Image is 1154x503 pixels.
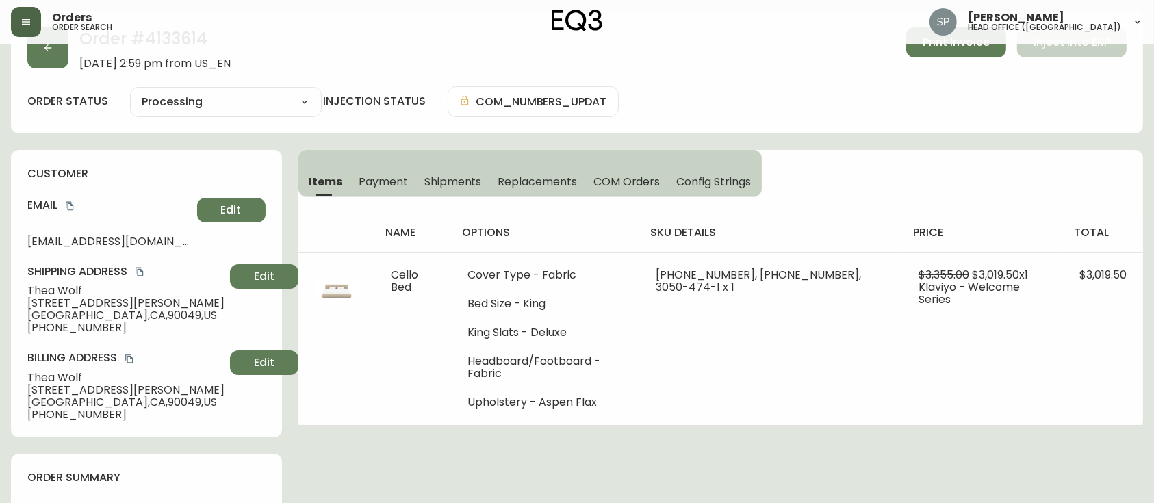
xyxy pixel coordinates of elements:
[552,10,602,31] img: logo
[467,396,623,409] li: Upholstery - Aspen Flax
[27,309,225,322] span: [GEOGRAPHIC_DATA] , CA , 90049 , US
[919,279,1020,307] span: Klaviyo - Welcome Series
[650,225,891,240] h4: sku details
[254,269,274,284] span: Edit
[919,267,969,283] span: $3,355.00
[392,267,419,295] span: Cello Bed
[63,199,77,213] button: copy
[968,12,1064,23] span: [PERSON_NAME]
[467,326,623,339] li: King Slats - Deluxe
[221,203,242,218] span: Edit
[968,23,1121,31] h5: head office ([GEOGRAPHIC_DATA])
[359,175,408,189] span: Payment
[79,57,231,70] span: [DATE] 2:59 pm from US_EN
[27,198,192,213] h4: Email
[27,285,225,297] span: Thea Wolf
[467,269,623,281] li: Cover Type - Fabric
[386,225,441,240] h4: name
[27,264,225,279] h4: Shipping Address
[27,396,225,409] span: [GEOGRAPHIC_DATA] , CA , 90049 , US
[27,409,225,421] span: [PHONE_NUMBER]
[1074,225,1132,240] h4: total
[593,175,661,189] span: COM Orders
[467,298,623,310] li: Bed Size - King
[315,269,359,313] img: 31135-48-400-1-ckbvk25ma008g0194772hc9ak.jpg
[467,355,623,380] li: Headboard/Footboard - Fabric
[424,175,482,189] span: Shipments
[230,264,298,289] button: Edit
[230,350,298,375] button: Edit
[27,372,225,384] span: Thea Wolf
[27,384,225,396] span: [STREET_ADDRESS][PERSON_NAME]
[52,23,112,31] h5: order search
[656,267,861,295] span: [PHONE_NUMBER], [PHONE_NUMBER], 3050-474-1 x 1
[197,198,266,222] button: Edit
[929,8,957,36] img: 0cb179e7bf3690758a1aaa5f0aafa0b4
[27,94,108,109] label: order status
[913,225,1052,240] h4: price
[27,166,266,181] h4: customer
[462,225,628,240] h4: options
[254,355,274,370] span: Edit
[27,322,225,334] span: [PHONE_NUMBER]
[27,235,192,248] span: [EMAIL_ADDRESS][DOMAIN_NAME]
[972,267,1028,283] span: $3,019.50 x 1
[309,175,343,189] span: Items
[133,265,146,279] button: copy
[498,175,576,189] span: Replacements
[323,94,426,109] h4: injection status
[27,470,266,485] h4: order summary
[123,352,136,365] button: copy
[27,350,225,365] h4: Billing Address
[52,12,92,23] span: Orders
[1079,267,1127,283] span: $3,019.50
[27,297,225,309] span: [STREET_ADDRESS][PERSON_NAME]
[676,175,750,189] span: Config Strings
